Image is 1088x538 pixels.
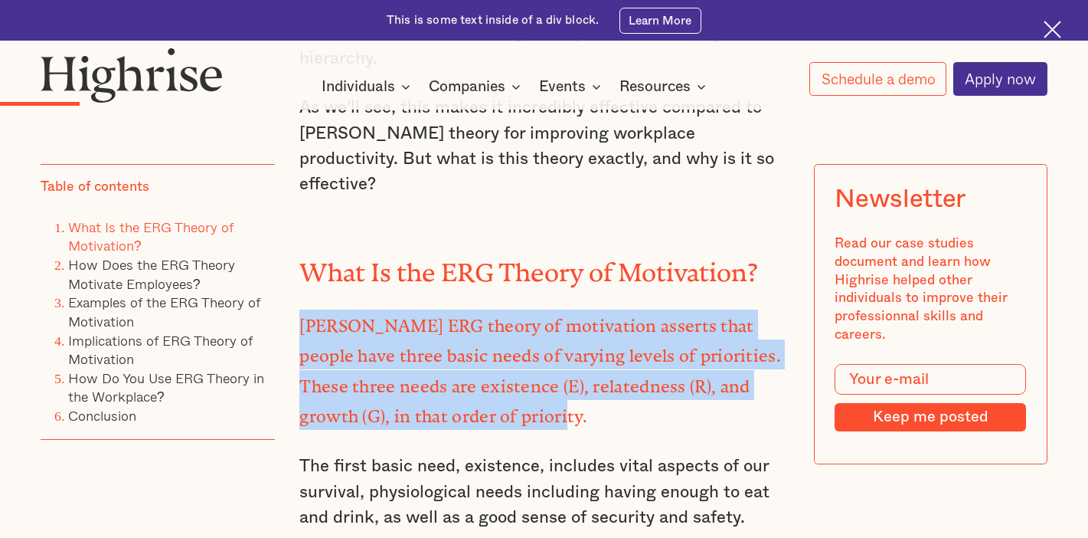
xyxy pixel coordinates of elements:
a: How Does the ERG Theory Motivate Employees? [68,254,235,294]
img: Highrise logo [41,48,223,103]
div: Table of contents [41,178,149,196]
form: Modal Form [835,363,1026,431]
div: Companies [429,77,505,96]
a: Implications of ERG Theory of Motivation [68,329,253,369]
a: Schedule a demo [809,62,946,95]
div: Resources [619,77,691,96]
div: Events [539,77,586,96]
a: How Do You Use ERG Theory in the Workplace? [68,366,264,407]
div: Individuals [322,77,395,96]
div: Resources [619,77,711,96]
p: As we'll see, this makes it incredibly effective compared to [PERSON_NAME] theory for improving w... [299,95,788,197]
h2: What Is the ERG Theory of Motivation? [299,252,788,281]
div: Read our case studies document and learn how Highrise helped other individuals to improve their p... [835,235,1026,343]
a: Apply now [953,62,1047,96]
div: Events [539,77,606,96]
img: Cross icon [1044,21,1061,38]
div: Individuals [322,77,415,96]
a: Examples of the ERG Theory of Motivation [68,291,260,332]
input: Your e-mail [835,363,1026,394]
div: Companies [429,77,525,96]
p: The first basic need, existence, includes vital aspects of our survival, physiological needs incl... [299,454,788,530]
a: What Is the ERG Theory of Motivation? [68,215,234,256]
div: This is some text inside of a div block. [387,12,599,28]
a: Learn More [619,8,701,34]
div: Newsletter [835,185,965,215]
strong: [PERSON_NAME] ERG theory of motivation asserts that people have three basic needs of varying leve... [299,317,781,418]
a: Conclusion [68,405,136,426]
input: Keep me posted [835,403,1026,431]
